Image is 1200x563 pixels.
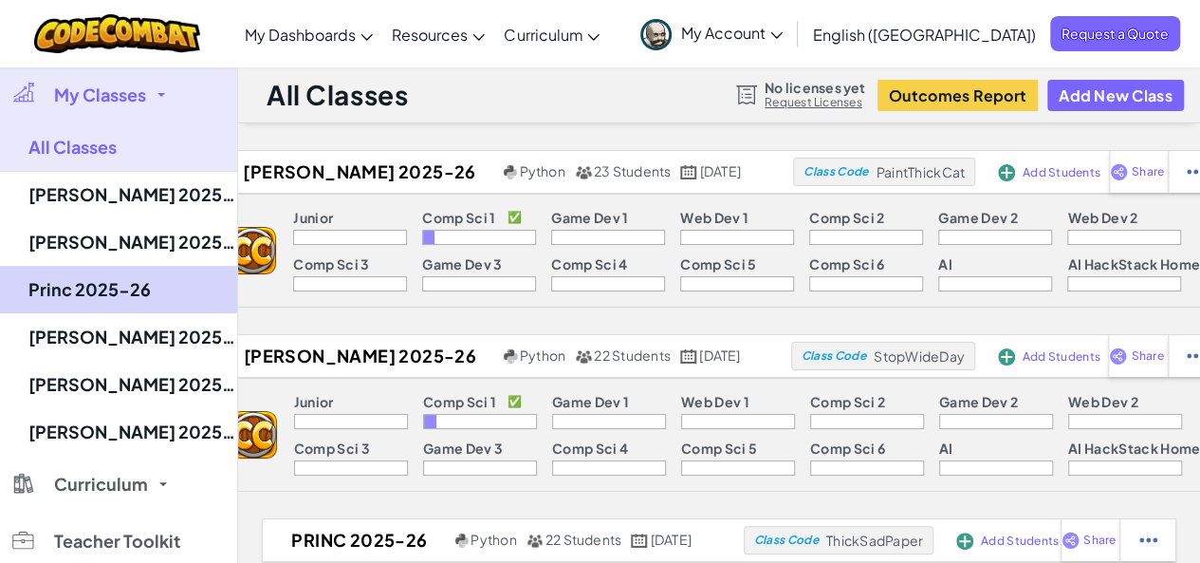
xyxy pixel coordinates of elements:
img: python.png [504,349,518,364]
p: Comp Sci 5 [680,256,756,272]
img: IconStudentEllipsis.svg [1139,532,1157,549]
span: Resources [392,25,468,45]
img: CodeCombat logo [34,14,200,53]
a: Request a Quote [1050,16,1180,51]
p: AI [938,256,952,272]
span: ThickSadPaper [826,532,923,549]
span: Add Students [981,535,1059,547]
img: IconAddStudents.svg [956,533,973,550]
p: Comp Sci 2 [809,210,884,225]
p: Game Dev 1 [552,394,629,409]
p: Comp Sci 3 [293,256,369,272]
a: Curriculum [494,9,609,60]
img: python.png [455,534,470,548]
span: Python [520,347,565,364]
a: Princ 2025-26 Python 22 Students [DATE] [263,526,743,554]
p: Comp Sci 1 [422,210,495,225]
span: [DATE] [700,162,741,179]
p: ✅ [508,210,522,225]
p: AI [939,441,953,456]
p: Game Dev 2 [939,394,1018,409]
h2: Princ 2025-26 [263,526,450,554]
img: IconAddStudents.svg [998,348,1015,366]
img: python.png [504,165,518,179]
img: calendar.svg [680,349,697,364]
span: Add Students [1023,351,1100,363]
img: IconShare_Purple.svg [1062,532,1080,549]
span: Teacher Toolkit [54,533,180,550]
p: ✅ [508,394,522,409]
p: Web Dev 2 [1067,210,1137,225]
p: Junior [293,210,333,225]
button: Outcomes Report [877,80,1038,111]
img: calendar.svg [680,165,697,179]
p: Game Dev 3 [422,256,502,272]
span: [DATE] [699,347,740,364]
img: avatar [640,19,672,50]
p: Comp Sci 2 [810,394,885,409]
p: AI HackStack Home [1067,256,1200,272]
span: My Account [681,23,783,43]
img: logo [230,411,277,459]
p: Game Dev 3 [423,441,503,456]
img: MultipleUsers.png [526,534,544,548]
p: Game Dev 2 [938,210,1017,225]
span: Add Students [1023,167,1100,178]
span: [DATE] [650,531,691,548]
button: Add New Class [1047,80,1184,111]
img: IconShare_Purple.svg [1109,347,1127,365]
a: English ([GEOGRAPHIC_DATA]) [803,9,1045,60]
span: Curriculum [504,25,582,45]
a: Resources [382,9,494,60]
a: [PERSON_NAME] 2025-26 Python 22 Students [DATE] [215,342,791,370]
img: MultipleUsers.png [575,165,592,179]
a: My Account [631,4,792,64]
p: Junior [294,394,334,409]
img: logo [229,227,276,274]
a: [PERSON_NAME] 2025-26 Python 23 Students [DATE] [214,158,793,186]
span: PaintThickCat [877,163,965,180]
span: Python [519,162,564,179]
span: Share [1132,166,1164,178]
p: Web Dev 2 [1068,394,1138,409]
p: Game Dev 1 [551,210,628,225]
span: Class Code [803,166,868,178]
p: Comp Sci 4 [551,256,627,272]
p: Web Dev 1 [680,210,748,225]
p: Comp Sci 3 [294,441,370,456]
span: No licenses yet [765,80,865,95]
span: My Dashboards [245,25,356,45]
span: Share [1131,350,1163,362]
span: Share [1083,535,1116,546]
p: Web Dev 1 [681,394,749,409]
img: IconAddStudents.svg [998,164,1015,181]
img: IconShare_Purple.svg [1110,163,1128,180]
a: Request Licenses [765,95,865,110]
p: Comp Sci 6 [810,441,885,456]
h2: [PERSON_NAME] 2025-26 [215,342,499,370]
p: Comp Sci 1 [423,394,496,409]
span: English ([GEOGRAPHIC_DATA]) [813,25,1036,45]
span: Class Code [753,535,818,546]
img: MultipleUsers.png [575,349,592,364]
p: Comp Sci 5 [681,441,757,456]
span: 22 Students [545,531,622,548]
span: 23 Students [594,162,672,179]
a: My Dashboards [235,9,382,60]
span: My Classes [54,86,146,103]
h1: All Classes [267,77,408,113]
span: StopWideDay [874,347,965,365]
span: Python [471,531,516,548]
p: Comp Sci 4 [552,441,628,456]
img: calendar.svg [631,534,648,548]
span: 22 Students [594,347,671,364]
span: Class Code [802,350,866,362]
span: Curriculum [54,476,148,493]
h2: [PERSON_NAME] 2025-26 [214,158,498,186]
p: Comp Sci 6 [809,256,884,272]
